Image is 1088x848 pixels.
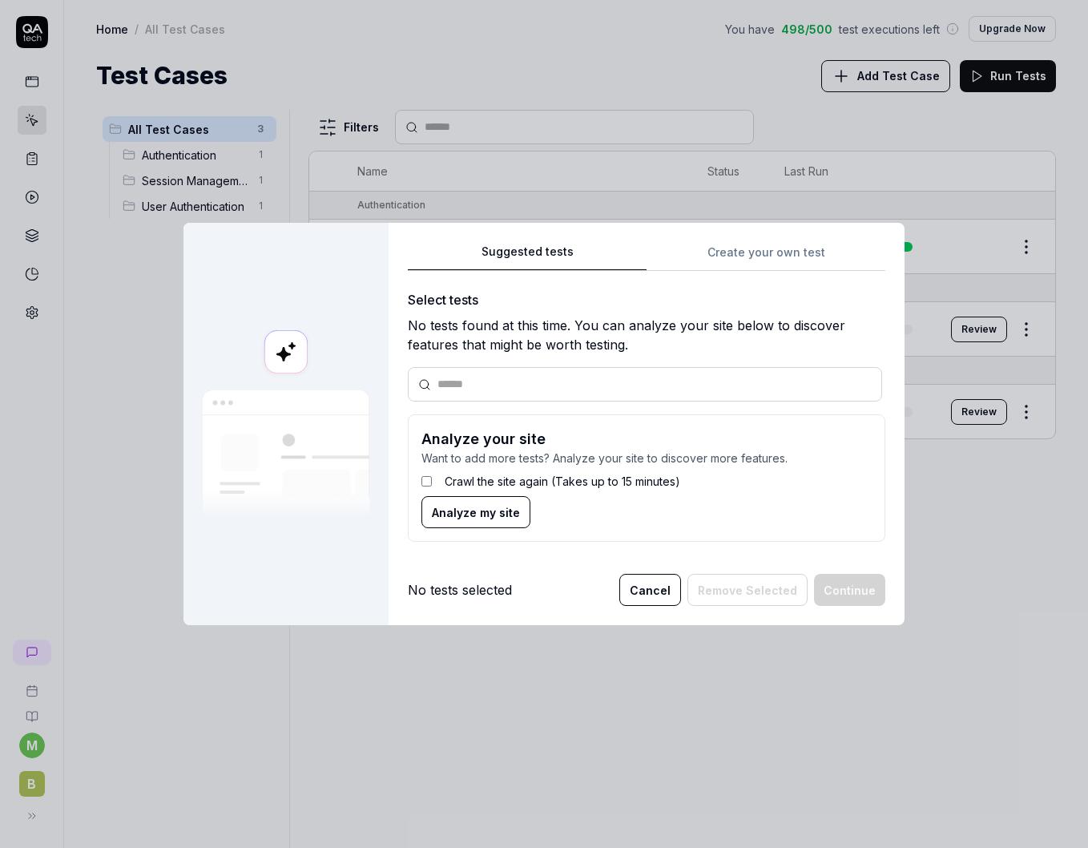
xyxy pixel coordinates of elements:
[408,290,885,309] div: Select tests
[445,473,680,490] label: Crawl the site again (Takes up to 15 minutes)
[421,450,872,466] p: Want to add more tests? Analyze your site to discover more features.
[687,574,808,606] button: Remove Selected
[408,580,512,600] div: No tests selected
[814,574,885,606] button: Continue
[619,574,681,606] button: Cancel
[647,242,885,271] button: Create your own test
[421,428,872,450] h3: Analyze your site
[421,496,530,528] button: Analyze my site
[432,504,520,521] span: Analyze my site
[203,390,369,518] img: Our AI scans your site and suggests things to test
[408,242,647,271] button: Suggested tests
[408,316,885,354] div: No tests found at this time. You can analyze your site below to discover features that might be w...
